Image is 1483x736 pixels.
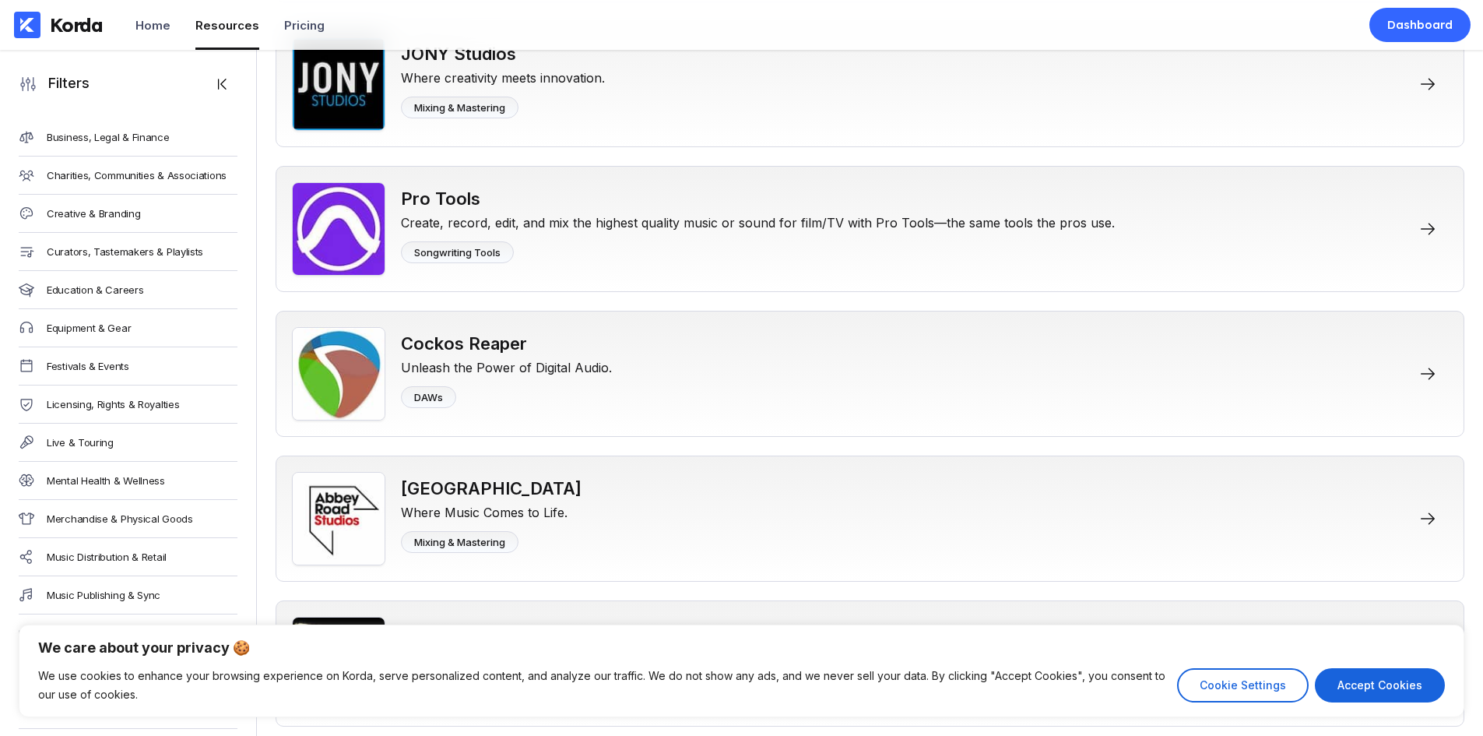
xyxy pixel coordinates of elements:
button: Accept Cookies [1315,668,1445,703]
div: Resources [195,18,259,33]
img: Abbey Road Studios [292,472,385,565]
div: Licensing, Rights & Royalties [47,398,179,410]
a: Pro ToolsPro ToolsCreate, record, edit, and mix the highest quality music or sound for film/TV wi... [276,166,1464,292]
div: Pro Tools [401,188,1115,209]
a: Abbey Road Studios[GEOGRAPHIC_DATA]Where Music Comes to Life.Mixing & Mastering [276,456,1464,582]
p: We use cookies to enhance your browsing experience on Korda, serve personalized content, and anal... [38,667,1165,704]
div: Where Music Comes to Life. [401,498,582,520]
div: Create, record, edit, and mix the highest quality music or sound for film/TV with Pro Tools—the s... [401,209,1115,231]
div: Mental Health & Wellness [47,474,165,487]
a: Equipment & Gear [19,309,237,347]
a: Music Publishing & Sync [19,576,237,615]
div: Home [135,18,170,33]
div: Mixing & Mastering [414,101,505,114]
a: JONY StudiosJONY StudiosWhere creativity meets innovation.Mixing & Mastering [276,21,1464,147]
a: Licensing, Rights & Royalties [19,386,237,424]
div: Live & Touring [47,436,114,449]
div: Charities, Communities & Associations [47,169,227,181]
div: Mixing & Mastering [414,536,505,548]
a: Creative & Branding [19,195,237,233]
img: JONY Studios [292,37,385,131]
a: Music Distribution & Retail [19,538,237,576]
div: Creative & Branding [47,207,140,220]
div: Unleash the Power of Digital Audio. [401,354,612,375]
div: Songwriting Tools [414,246,501,259]
button: Cookie Settings [1177,668,1309,703]
div: Cockos Reaper [401,333,612,354]
a: Festivals & Events [19,347,237,386]
div: [GEOGRAPHIC_DATA] [401,478,582,498]
a: Business, Legal & Finance [19,118,237,157]
a: DarkRoom MasteringDarkRoom MasteringWhere music comes to life.Mixing & Mastering [276,600,1464,727]
div: Education & Careers [47,283,143,296]
a: Merchandise & Physical Goods [19,500,237,538]
div: JONY Studios [401,44,605,64]
div: Festivals & Events [47,360,129,372]
div: Korda [50,13,103,37]
div: Dashboard [1387,17,1453,33]
p: We care about your privacy 🍪 [38,639,1445,657]
img: Cockos Reaper [292,327,385,421]
div: Filters [37,75,90,93]
a: Education & Careers [19,271,237,309]
a: Dashboard [1369,8,1471,42]
div: Merchandise & Physical Goods [47,512,193,525]
div: Music Publishing & Sync [47,589,160,601]
a: Charities, Communities & Associations [19,157,237,195]
div: Where creativity meets innovation. [401,64,605,86]
a: Live & Touring [19,424,237,462]
div: Business, Legal & Finance [47,131,170,143]
div: Equipment & Gear [47,322,131,334]
div: Pricing [284,18,325,33]
a: Cockos ReaperCockos ReaperUnleash the Power of Digital Audio.DAWs [276,311,1464,437]
a: Mental Health & Wellness [19,462,237,500]
div: Music Distribution & Retail [47,551,167,563]
a: Curators, Tastemakers & Playlists [19,233,237,271]
div: Curators, Tastemakers & Playlists [47,245,203,258]
div: DAWs [414,391,443,403]
img: Pro Tools [292,182,385,276]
